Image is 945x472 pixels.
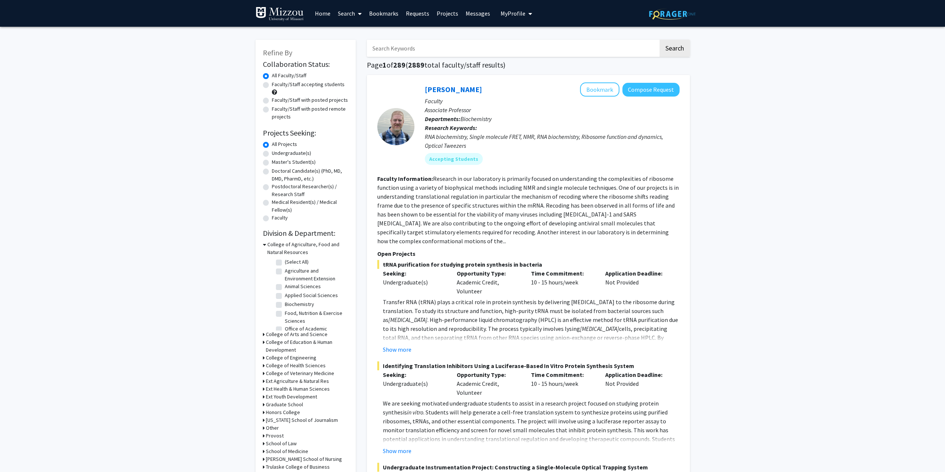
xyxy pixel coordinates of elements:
[600,370,674,397] div: Not Provided
[266,362,326,370] h3: College of Health Sciences
[266,463,330,471] h3: Trulaske College of Business
[605,269,668,278] p: Application Deadline:
[266,377,329,385] h3: Ext Agriculture & Natural Res
[407,408,423,416] em: in vitro
[272,96,348,104] label: Faculty/Staff with posted projects
[388,316,427,323] em: [MEDICAL_DATA]
[285,283,321,290] label: Animal Sciences
[457,370,520,379] p: Opportunity Type:
[263,48,292,57] span: Refine By
[425,105,680,114] p: Associate Professor
[266,416,338,424] h3: [US_STATE] School of Journalism
[383,400,659,416] span: We are seeking motivated undergraduate students to assist in a research project focused on studyi...
[285,267,346,283] label: Agriculture and Environment Extension
[266,385,330,393] h3: Ext Health & Human Sciences
[605,370,668,379] p: Application Deadline:
[580,325,619,332] em: [MEDICAL_DATA]
[425,97,680,105] p: Faculty
[285,309,346,325] label: Food, Nutrition & Exercise Sciences
[462,0,494,26] a: Messages
[383,370,446,379] p: Seeking:
[425,153,483,165] mat-chip: Accepting Students
[367,40,658,57] input: Search Keywords
[266,401,303,408] h3: Graduate School
[377,175,433,182] b: Faculty Information:
[383,345,411,354] button: Show more
[272,72,306,79] label: All Faculty/Staff
[263,60,348,69] h2: Collaboration Status:
[383,278,446,287] div: Undergraduate(s)
[266,424,279,432] h3: Other
[408,60,424,69] span: 2889
[266,338,348,354] h3: College of Education & Human Development
[272,158,316,166] label: Master's Student(s)
[425,124,477,131] b: Research Keywords:
[649,8,695,20] img: ForagerOne Logo
[383,269,446,278] p: Seeking:
[433,0,462,26] a: Projects
[451,370,525,397] div: Academic Credit, Volunteer
[6,439,32,466] iframe: Chat
[580,82,619,97] button: Add Peter Cornish to Bookmarks
[272,140,297,148] label: All Projects
[402,0,433,26] a: Requests
[272,214,288,222] label: Faculty
[600,269,674,296] div: Not Provided
[377,260,680,269] span: tRNA purification for studying protein synthesis in bacteria
[272,149,311,157] label: Undergraduate(s)
[272,81,345,88] label: Faculty/Staff accepting students
[383,298,675,323] span: Transfer RNA (tRNA) plays a critical role in protein synthesis by delivering [MEDICAL_DATA] to th...
[266,354,316,362] h3: College of Engineering
[272,198,348,214] label: Medical Resident(s) / Medical Fellow(s)
[425,85,482,94] a: [PERSON_NAME]
[311,0,334,26] a: Home
[393,60,405,69] span: 289
[383,446,411,455] button: Show more
[272,167,348,183] label: Doctoral Candidate(s) (PhD, MD, DMD, PharmD, etc.)
[531,370,594,379] p: Time Commitment:
[501,10,525,17] span: My Profile
[285,292,338,299] label: Applied Social Sciences
[285,325,346,341] label: Office of Academic Programs
[263,128,348,137] h2: Projects Seeking:
[266,408,300,416] h3: Honors College
[659,40,690,57] button: Search
[266,370,334,377] h3: College of Veterinary Medicine
[263,229,348,238] h2: Division & Department:
[382,60,387,69] span: 1
[460,115,492,123] span: Biochemistry
[622,83,680,97] button: Compose Request to Peter Cornish
[266,440,297,447] h3: School of Law
[334,0,365,26] a: Search
[377,249,680,258] p: Open Projects
[425,132,680,150] div: RNA biochemistry, Single molecule FRET, NMR, RNA biochemistry, Ribosome function and dynamics, Op...
[383,379,446,388] div: Undergraduate(s)
[425,115,460,123] b: Departments:
[285,258,309,266] label: (Select All)
[266,455,342,463] h3: [PERSON_NAME] School of Nursing
[266,393,317,401] h3: Ext Youth Development
[383,408,675,452] span: . Students will help generate a cell-free translation system to synthesize proteins using purifie...
[451,269,525,296] div: Academic Credit, Volunteer
[377,175,679,245] fg-read-more: Research in our laboratory is primarily focused on understanding the complexities of ribosome fun...
[272,183,348,198] label: Postdoctoral Researcher(s) / Research Staff
[266,331,328,338] h3: College of Arts and Science
[457,269,520,278] p: Opportunity Type:
[377,463,680,472] span: Undergraduate Instrumentation Project: Constructing a Single-Molecule Optical Trapping System
[272,105,348,121] label: Faculty/Staff with posted remote projects
[267,241,348,256] h3: College of Agriculture, Food and Natural Resources
[367,61,690,69] h1: Page of ( total faculty/staff results)
[285,300,314,308] label: Biochemistry
[266,432,284,440] h3: Provost
[255,7,304,22] img: University of Missouri Logo
[377,361,680,370] span: Identifying Translation Inhibitors Using a Luciferase-Based In Vitro Protein Synthesis System
[383,316,678,332] span: . High-performance liquid chromatography (HPLC) is an effective method for tRNA purification due ...
[266,447,308,455] h3: School of Medicine
[531,269,594,278] p: Time Commitment:
[525,370,600,397] div: 10 - 15 hours/week
[365,0,402,26] a: Bookmarks
[525,269,600,296] div: 10 - 15 hours/week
